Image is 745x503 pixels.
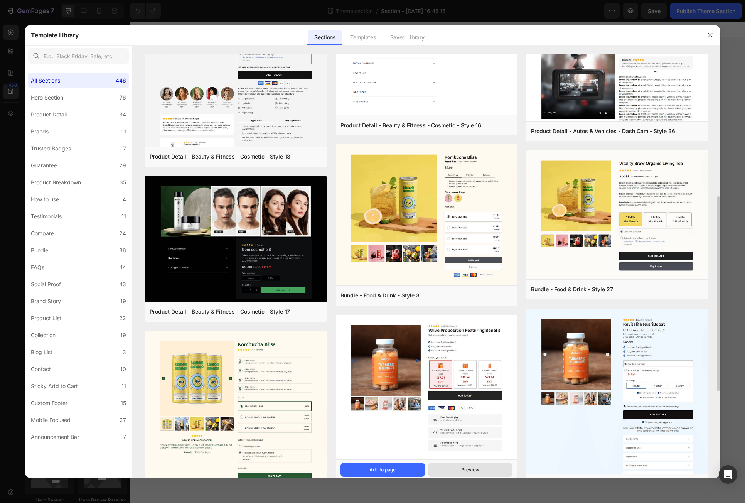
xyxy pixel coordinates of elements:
[123,144,126,153] div: 7
[119,229,126,238] div: 24
[31,398,67,408] div: Custom Footer
[461,466,479,473] div: Preview
[120,178,126,187] div: 35
[31,144,71,153] div: Trusted Badges
[531,127,675,136] div: Product Detail - Autos & Vehicles - Dash Cam - Style 36
[119,246,126,255] div: 36
[31,381,78,391] div: Sticky Add to Cart
[116,76,126,85] div: 446
[31,365,51,374] div: Contact
[719,465,737,484] div: Open Intercom Messenger
[31,195,59,204] div: How to use
[119,161,126,170] div: 29
[31,212,62,221] div: Testimonials
[31,297,61,306] div: Brand Story
[120,263,126,272] div: 14
[150,307,290,316] div: Product Detail - Beauty & Fitness - Cosmetic - Style 17
[31,110,67,119] div: Product Detail
[119,110,126,119] div: 34
[340,291,422,300] div: Bundle - Food & Drink - Style 31
[145,176,326,303] img: pr12.png
[31,178,81,187] div: Product Breakdown
[344,30,382,45] div: Templates
[31,127,49,136] div: Brands
[31,432,79,442] div: Announcement Bar
[31,280,61,289] div: Social Proof
[119,280,126,289] div: 43
[121,381,126,391] div: 11
[120,93,126,102] div: 76
[531,285,613,294] div: Bundle - Food & Drink - Style 27
[121,212,126,221] div: 11
[31,246,48,255] div: Bundle
[123,432,126,442] div: 7
[150,152,290,161] div: Product Detail - Beauty & Fitness - Cosmetic - Style 18
[31,415,71,425] div: Mobile Focused
[119,314,126,323] div: 22
[31,76,60,85] div: All Sections
[31,331,56,340] div: Collection
[308,30,342,45] div: Sections
[31,263,44,272] div: FAQs
[121,398,126,408] div: 15
[120,415,126,425] div: 27
[369,466,396,473] div: Add to page
[384,30,431,45] div: Saved Library
[120,331,126,340] div: 19
[121,127,126,136] div: 11
[428,463,512,477] button: Preview
[123,348,126,357] div: 3
[120,297,126,306] div: 19
[336,144,517,287] img: bd31.png
[292,36,333,42] div: Drop element here
[120,365,126,374] div: 10
[145,331,326,491] img: bd36.png
[31,229,54,238] div: Compare
[526,150,708,281] img: bd27.png
[31,93,63,102] div: Hero Section
[31,161,57,170] div: Guarantee
[28,48,129,64] input: E.g.: Black Friday, Sale, etc.
[31,314,61,323] div: Product List
[31,25,78,45] h2: Template Library
[340,463,425,477] button: Add to page
[123,195,126,204] div: 4
[336,315,517,461] img: bd14.png
[31,348,52,357] div: Blog List
[340,121,481,130] div: Product Detail - Beauty & Fitness - Cosmetic - Style 16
